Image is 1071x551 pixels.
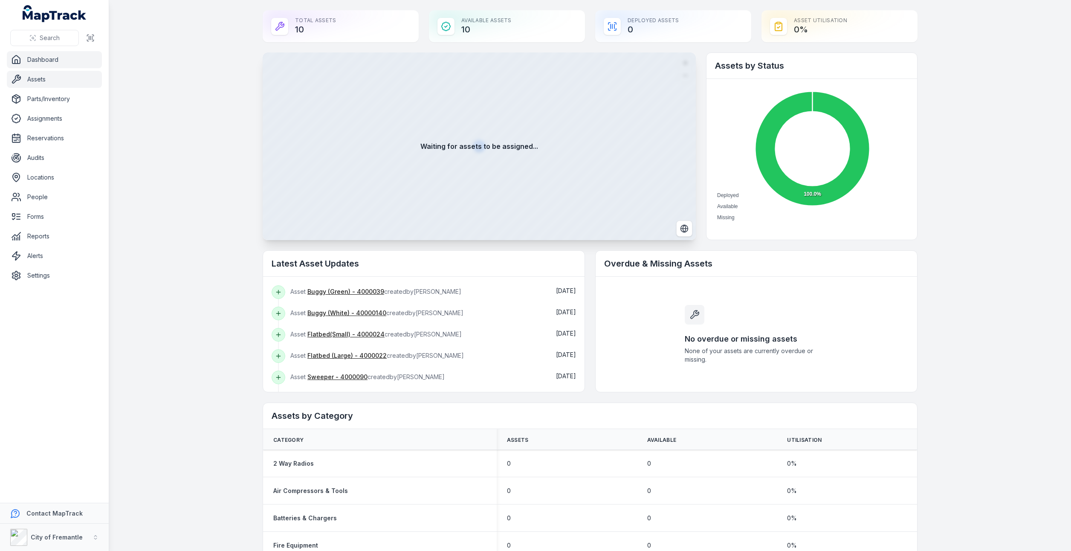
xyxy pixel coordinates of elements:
h2: Overdue & Missing Assets [604,258,909,270]
a: Flatbed (Large) - 4000022 [307,351,387,360]
a: Alerts [7,247,102,264]
strong: Waiting for assets to be assigned... [420,141,538,151]
span: None of your assets are currently overdue or missing. [685,347,828,364]
span: Asset created by [PERSON_NAME] [290,352,464,359]
span: Asset created by [PERSON_NAME] [290,309,463,316]
a: Audits [7,149,102,166]
strong: City of Fremantle [31,534,83,541]
span: Available [647,437,677,444]
span: 0 [647,541,651,550]
span: [DATE] [556,372,576,380]
span: Search [40,34,60,42]
span: 0 [507,459,511,468]
span: 0 [647,487,651,495]
time: 23/09/2025, 5:58:47 pm [556,372,576,380]
span: [DATE] [556,287,576,294]
span: Asset created by [PERSON_NAME] [290,288,461,295]
span: 0 [507,487,511,495]
span: 0 % [787,487,797,495]
span: 0 [647,459,651,468]
span: Category [273,437,304,444]
span: 0 [647,514,651,522]
span: [DATE] [556,308,576,316]
button: Search [10,30,79,46]
a: Assets [7,71,102,88]
span: Assets [507,437,529,444]
a: Sweeper - 4000090 [307,373,368,381]
a: Assignments [7,110,102,127]
a: MapTrack [23,5,87,22]
span: 0 [507,541,511,550]
a: Reports [7,228,102,245]
h3: No overdue or missing assets [685,333,828,345]
span: 0 % [787,541,797,550]
a: Forms [7,208,102,225]
a: Fire Equipment [273,541,318,550]
time: 23/09/2025, 6:06:37 pm [556,308,576,316]
span: [DATE] [556,330,576,337]
span: 0 % [787,514,797,522]
span: [DATE] [556,351,576,358]
a: Batteries & Chargers [273,514,337,522]
span: Available [717,203,738,209]
span: Asset created by [PERSON_NAME] [290,373,445,380]
a: Buggy (White) - 40000140 [307,309,386,317]
span: 0 [507,514,511,522]
button: Switch to Satellite View [676,220,692,237]
a: Settings [7,267,102,284]
a: Buggy (Green) - 4000039 [307,287,384,296]
a: 2 Way Radios [273,459,314,468]
h2: Latest Asset Updates [272,258,576,270]
a: Flatbed(Small) - 4000024 [307,330,385,339]
a: People [7,188,102,206]
strong: Contact MapTrack [26,510,83,517]
span: Deployed [717,192,739,198]
a: Locations [7,169,102,186]
time: 23/09/2025, 6:06:57 pm [556,287,576,294]
h2: Assets by Category [272,410,909,422]
h2: Assets by Status [715,60,909,72]
a: Dashboard [7,51,102,68]
span: Asset created by [PERSON_NAME] [290,331,462,338]
a: Reservations [7,130,102,147]
time: 23/09/2025, 6:06:17 pm [556,330,576,337]
span: Utilisation [787,437,822,444]
time: 23/09/2025, 6:05:51 pm [556,351,576,358]
a: Parts/Inventory [7,90,102,107]
span: Missing [717,215,735,220]
a: Air Compressors & Tools [273,487,348,495]
span: 0 % [787,459,797,468]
